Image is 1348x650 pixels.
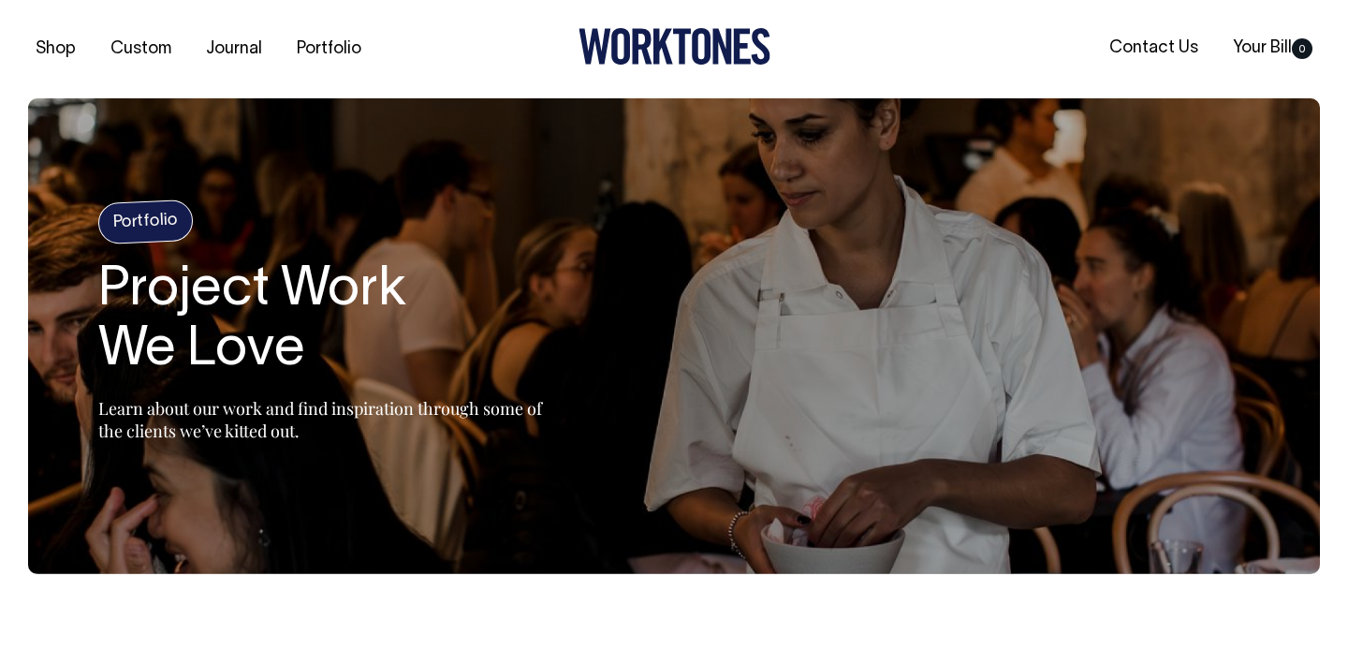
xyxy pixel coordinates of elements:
[289,34,369,65] a: Portfolio
[1225,33,1320,64] a: Your Bill0
[198,34,270,65] a: Journal
[1102,33,1206,64] a: Contact Us
[1292,38,1312,59] span: 0
[98,397,566,442] p: Learn about our work and find inspiration through some of the clients we’ve kitted out.
[103,34,179,65] a: Custom
[97,199,194,244] h4: Portfolio
[28,34,83,65] a: Shop
[98,261,566,381] h1: Project Work We Love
